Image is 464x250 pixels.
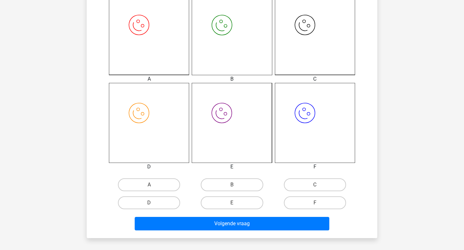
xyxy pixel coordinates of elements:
div: E [187,163,277,171]
button: Volgende vraag [135,217,330,230]
div: B [187,75,277,83]
div: C [270,75,360,83]
label: C [284,178,346,191]
div: F [270,163,360,171]
div: D [104,163,194,171]
label: D [118,196,180,209]
label: E [201,196,263,209]
label: B [201,178,263,191]
label: F [284,196,346,209]
label: A [118,178,180,191]
div: A [104,75,194,83]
